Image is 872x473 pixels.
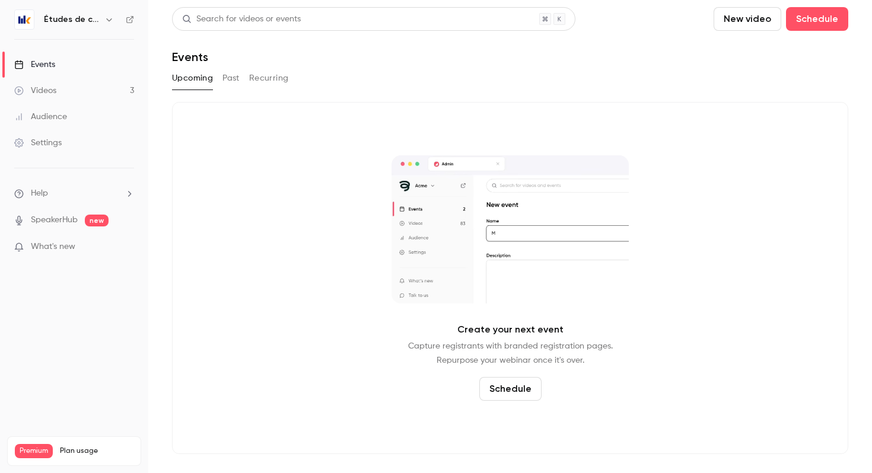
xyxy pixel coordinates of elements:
span: Premium [15,444,53,458]
a: SpeakerHub [31,214,78,226]
p: Create your next event [457,322,564,337]
h6: Études de cas [44,14,100,25]
button: Schedule [786,7,848,31]
span: new [85,215,109,226]
p: Capture registrants with branded registration pages. Repurpose your webinar once it's over. [408,339,613,367]
div: Audience [14,111,67,123]
span: What's new [31,241,75,253]
button: Upcoming [172,69,213,88]
div: Videos [14,85,56,97]
button: New video [714,7,781,31]
iframe: Noticeable Trigger [120,242,134,253]
span: Help [31,187,48,200]
img: Études de cas [15,10,34,29]
div: Search for videos or events [182,13,301,25]
button: Recurring [249,69,289,88]
button: Schedule [479,377,542,401]
div: Settings [14,137,62,149]
span: Plan usage [60,446,133,456]
li: help-dropdown-opener [14,187,134,200]
h1: Events [172,50,208,64]
div: Events [14,59,55,71]
button: Past [222,69,240,88]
